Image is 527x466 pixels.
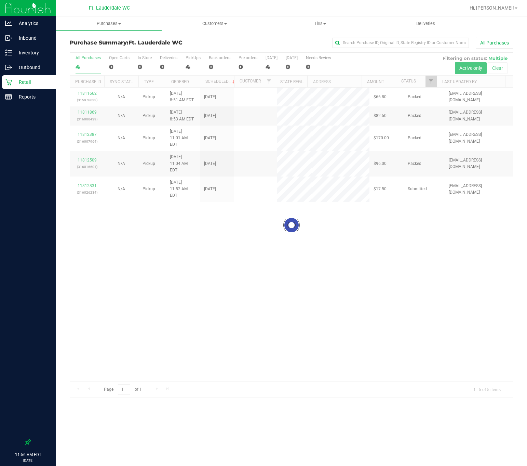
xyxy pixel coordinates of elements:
inline-svg: Reports [5,93,12,100]
p: Inventory [12,49,53,57]
span: Hi, [PERSON_NAME]! [470,5,514,11]
p: Outbound [12,63,53,72]
p: [DATE] [3,458,53,463]
h3: Purchase Summary: [70,40,218,46]
a: Deliveries [373,16,478,31]
p: Reports [12,93,53,101]
label: Pin the sidebar to full width on large screens [25,439,31,445]
iframe: Resource center [7,411,27,432]
span: Deliveries [407,21,444,27]
inline-svg: Inventory [5,49,12,56]
p: 11:56 AM EDT [3,452,53,458]
a: Customers [162,16,267,31]
inline-svg: Outbound [5,64,12,71]
input: Search Purchase ID, Original ID, State Registry ID or Customer Name... [332,38,469,48]
span: Ft. Lauderdale WC [129,39,183,46]
inline-svg: Retail [5,79,12,86]
span: Tills [268,21,373,27]
button: All Purchases [476,37,513,49]
span: Customers [162,21,267,27]
p: Analytics [12,19,53,27]
p: Inbound [12,34,53,42]
span: Purchases [56,21,162,27]
inline-svg: Analytics [5,20,12,27]
inline-svg: Inbound [5,35,12,41]
p: Retail [12,78,53,86]
span: Ft. Lauderdale WC [89,5,130,11]
a: Purchases [56,16,162,31]
a: Tills [267,16,373,31]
